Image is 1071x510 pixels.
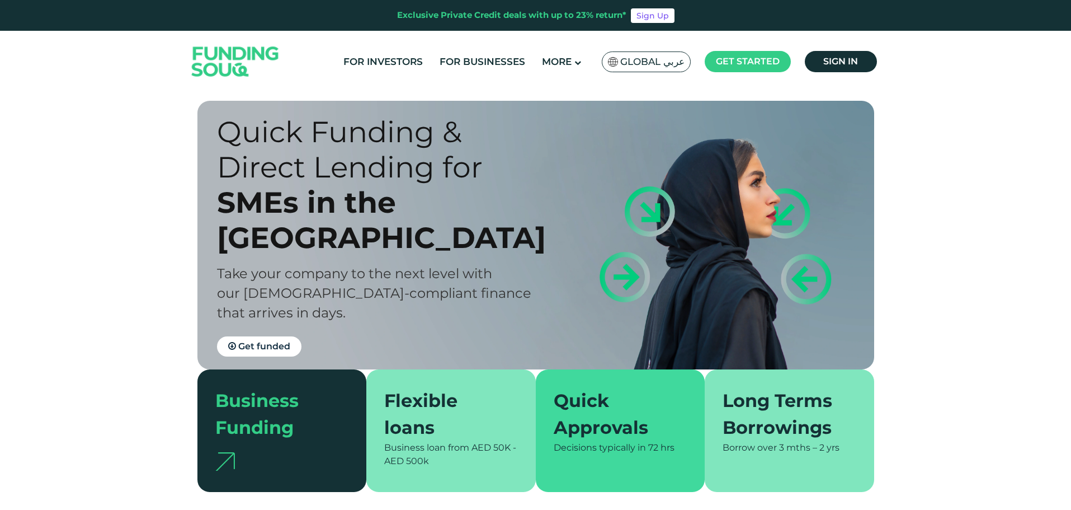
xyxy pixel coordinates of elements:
[779,442,839,453] span: 3 mths – 2 yrs
[437,53,528,71] a: For Businesses
[397,9,626,22] div: Exclusive Private Credit deals with up to 23% return*
[608,57,618,67] img: SA Flag
[384,442,469,453] span: Business loan from
[620,55,685,68] span: Global عربي
[648,442,674,453] span: 72 hrs
[554,442,646,453] span: Decisions typically in
[542,56,572,67] span: More
[215,387,336,441] div: Business Funding
[823,56,858,67] span: Sign in
[723,442,777,453] span: Borrow over
[238,341,290,352] span: Get funded
[805,51,877,72] a: Sign in
[723,387,843,441] div: Long Terms Borrowings
[384,387,504,441] div: Flexible loans
[341,53,426,71] a: For Investors
[215,452,235,471] img: arrow
[217,336,301,357] a: Get funded
[631,8,674,23] a: Sign Up
[716,56,780,67] span: Get started
[217,265,531,321] span: Take your company to the next level with our [DEMOGRAPHIC_DATA]-compliant finance that arrives in...
[181,34,290,90] img: Logo
[217,114,555,185] div: Quick Funding & Direct Lending for
[554,387,674,441] div: Quick Approvals
[217,185,555,255] div: SMEs in the [GEOGRAPHIC_DATA]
